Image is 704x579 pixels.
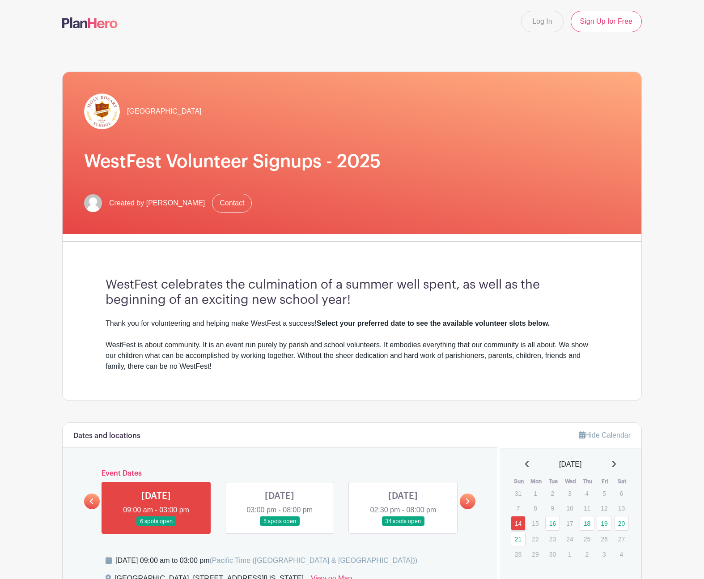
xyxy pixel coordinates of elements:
th: Thu [579,477,597,486]
p: 3 [562,486,577,500]
h6: Event Dates [100,469,460,478]
span: [DATE] [559,459,581,470]
a: 18 [580,516,594,531]
a: Sign Up for Free [571,11,642,32]
p: 27 [614,532,629,546]
p: 24 [562,532,577,546]
a: 16 [545,516,560,531]
p: 2 [580,547,594,561]
p: 4 [614,547,629,561]
a: 21 [511,532,526,546]
p: 25 [580,532,594,546]
span: (Pacific Time ([GEOGRAPHIC_DATA] & [GEOGRAPHIC_DATA])) [209,557,417,564]
p: 23 [545,532,560,546]
p: 3 [597,547,611,561]
p: 30 [545,547,560,561]
p: 31 [511,486,526,500]
th: Tue [545,477,562,486]
img: default-ce2991bfa6775e67f084385cd625a349d9dcbb7a52a09fb2fda1e96e2d18dcdb.png [84,194,102,212]
p: 13 [614,501,629,515]
p: 26 [597,532,611,546]
p: 15 [528,516,543,530]
p: 7 [511,501,526,515]
p: 9 [545,501,560,515]
img: hr-logo-circle.png [84,94,120,129]
span: Created by [PERSON_NAME] [109,198,205,209]
th: Sun [510,477,528,486]
th: Mon [527,477,545,486]
th: Sat [614,477,631,486]
p: 6 [614,486,629,500]
p: 22 [528,532,543,546]
p: 17 [562,516,577,530]
p: 5 [597,486,611,500]
p: 11 [580,501,594,515]
p: 1 [562,547,577,561]
p: 2 [545,486,560,500]
p: 8 [528,501,543,515]
a: 19 [597,516,611,531]
div: [DATE] 09:00 am to 03:00 pm [115,555,417,566]
a: 14 [511,516,526,531]
h6: Dates and locations [73,432,140,440]
p: 1 [528,486,543,500]
a: Log In [521,11,563,32]
th: Fri [596,477,614,486]
p: 4 [580,486,594,500]
span: [GEOGRAPHIC_DATA] [127,106,202,117]
a: Hide Calendar [579,431,631,439]
a: Contact [212,194,252,213]
h1: WestFest Volunteer Signups - 2025 [84,151,620,172]
p: 28 [511,547,526,561]
a: 20 [614,516,629,531]
h3: WestFest celebrates the culmination of a summer well spent, as well as the beginning of an exciti... [106,277,598,307]
p: 29 [528,547,543,561]
p: 10 [562,501,577,515]
p: 12 [597,501,611,515]
strong: Select your preferred date to see the available volunteer slots below. [317,319,550,327]
img: logo-507f7623f17ff9eddc593b1ce0a138ce2505c220e1c5a4e2b4648c50719b7d32.svg [62,17,118,28]
div: Thank you for volunteering and helping make WestFest a success! [106,318,598,329]
th: Wed [562,477,579,486]
div: WestFest is about community. It is an event run purely by parish and school volunteers. It embodi... [106,340,598,372]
